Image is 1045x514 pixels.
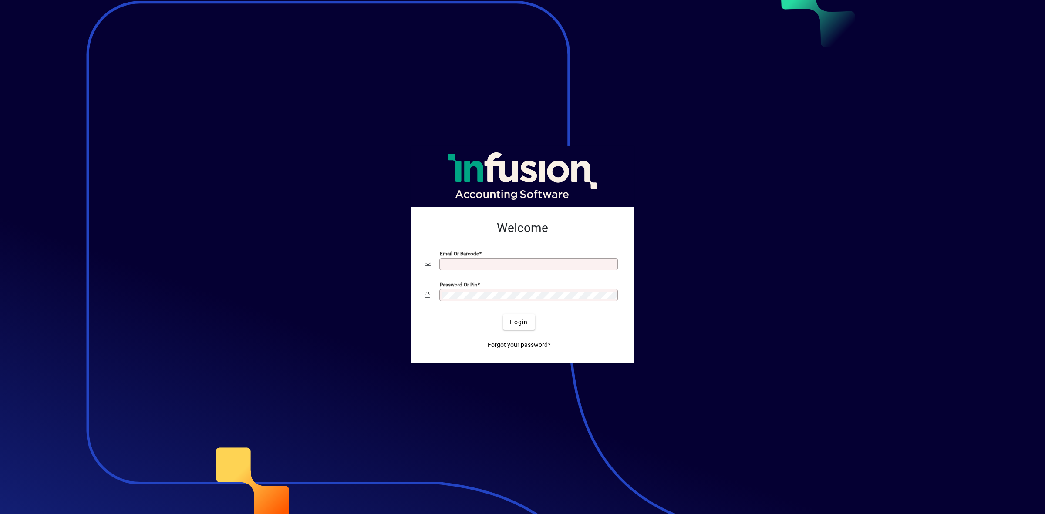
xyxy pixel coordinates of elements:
[503,314,535,330] button: Login
[440,282,477,288] mat-label: Password or Pin
[484,337,554,353] a: Forgot your password?
[440,251,479,257] mat-label: Email or Barcode
[488,340,551,349] span: Forgot your password?
[425,221,620,235] h2: Welcome
[510,318,528,327] span: Login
